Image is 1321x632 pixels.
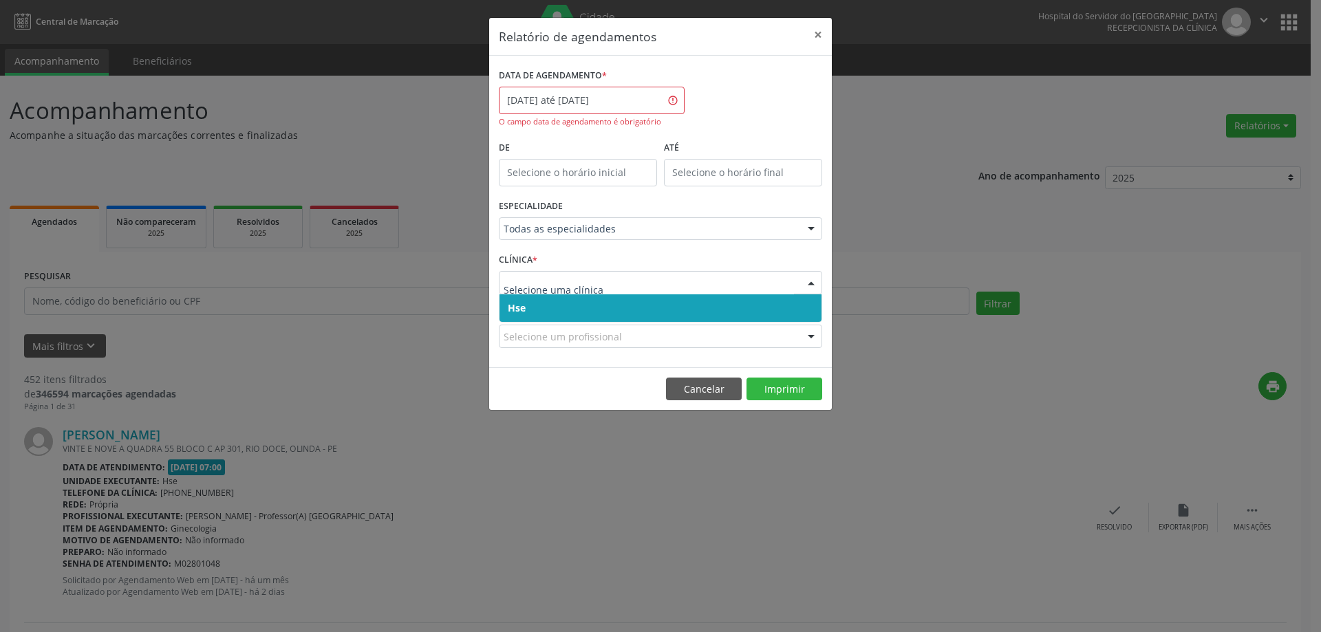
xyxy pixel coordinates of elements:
[664,138,822,159] label: ATÉ
[508,301,526,314] span: Hse
[504,329,622,344] span: Selecione um profissional
[504,276,794,303] input: Selecione uma clínica
[499,159,657,186] input: Selecione o horário inicial
[499,196,563,217] label: ESPECIALIDADE
[747,378,822,401] button: Imprimir
[499,28,656,45] h5: Relatório de agendamentos
[499,138,657,159] label: De
[499,65,607,87] label: DATA DE AGENDAMENTO
[666,378,742,401] button: Cancelar
[499,116,685,128] div: O campo data de agendamento é obrigatório
[499,87,685,114] input: Selecione uma data ou intervalo
[499,250,537,271] label: CLÍNICA
[664,159,822,186] input: Selecione o horário final
[504,222,794,236] span: Todas as especialidades
[804,18,832,52] button: Close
